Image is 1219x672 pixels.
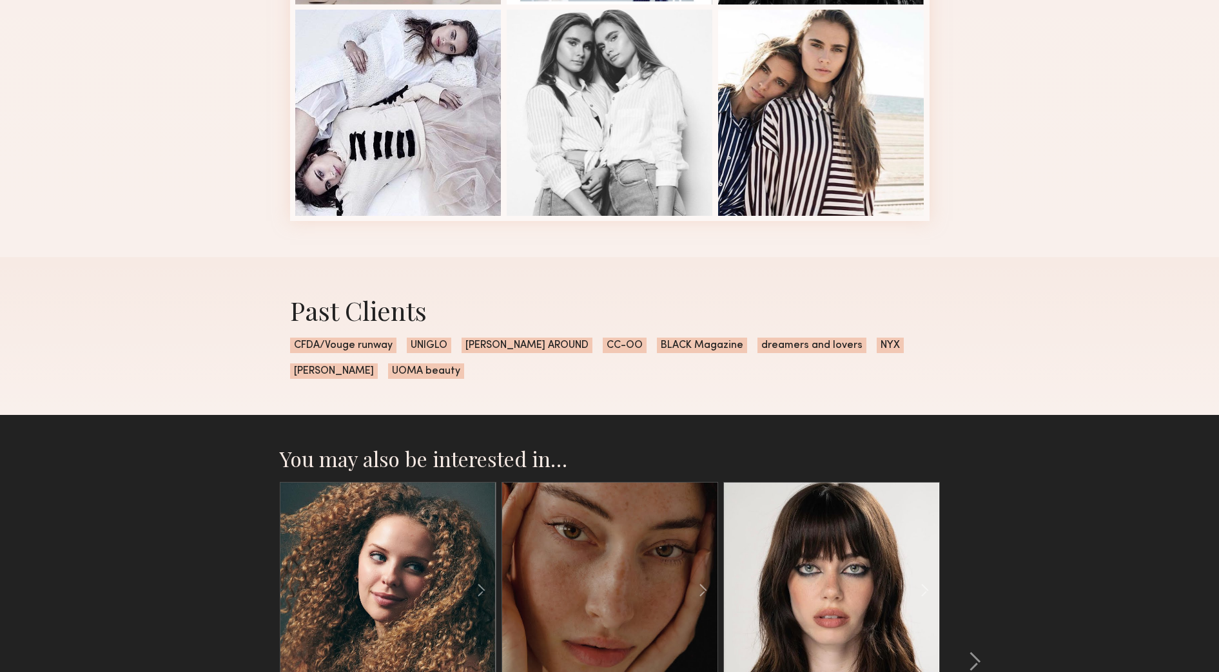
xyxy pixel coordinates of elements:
h2: You may also be interested in… [280,446,940,472]
span: CFDA/Vouge runway [290,338,396,353]
div: Past Clients [290,293,930,327]
span: [PERSON_NAME] [290,363,378,379]
span: CC-OO [603,338,647,353]
span: UNIGLO [407,338,451,353]
span: UOMA beauty [388,363,464,379]
span: BLACK Magazine [657,338,747,353]
span: NYX [877,338,904,353]
span: [PERSON_NAME] AROUND [462,338,592,353]
span: dreamers and lovers [757,338,866,353]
